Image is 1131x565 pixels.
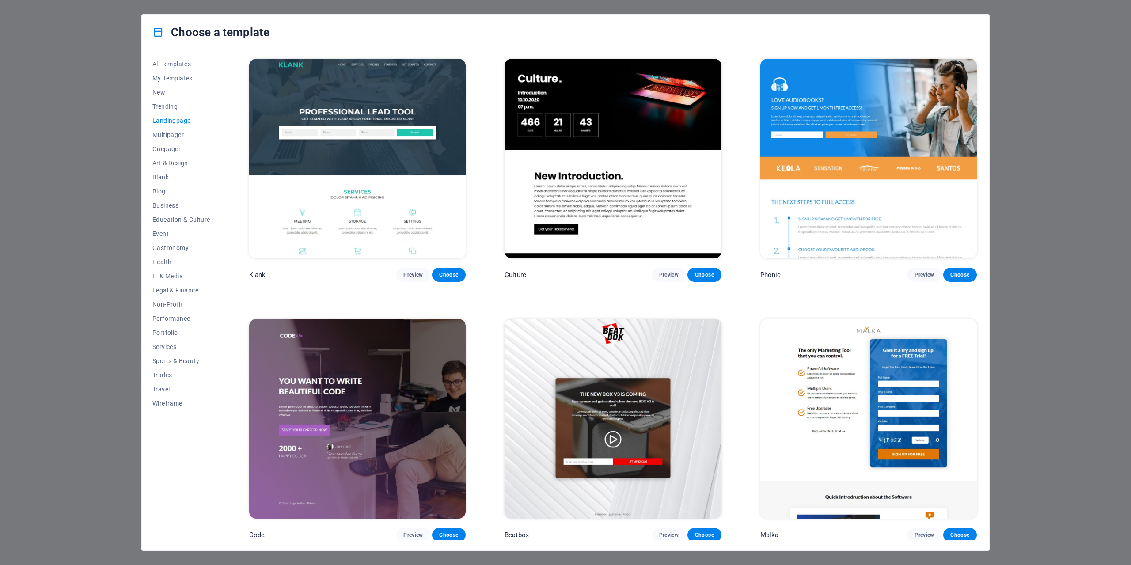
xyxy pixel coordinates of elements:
span: Preview [403,531,423,538]
span: Art & Design [152,159,210,167]
span: All Templates [152,61,210,68]
button: Services [152,340,210,354]
button: My Templates [152,71,210,85]
button: IT & Media [152,269,210,283]
span: Event [152,230,210,237]
span: Blog [152,188,210,195]
span: Travel [152,386,210,393]
button: Choose [432,268,466,282]
span: New [152,89,210,96]
span: Health [152,258,210,265]
h4: Choose a template [152,25,269,39]
button: Multipager [152,128,210,142]
button: Non-Profit [152,297,210,311]
button: All Templates [152,57,210,71]
span: Preview [659,531,679,538]
p: Malka [760,531,779,539]
span: Preview [403,271,423,278]
p: Beatbox [505,531,529,539]
span: Choose [695,531,714,538]
button: New [152,85,210,99]
button: Trades [152,368,210,382]
button: Preview [907,528,941,542]
span: Blank [152,174,210,181]
button: Blank [152,170,210,184]
button: Blog [152,184,210,198]
span: Multipager [152,131,210,138]
span: Landingpage [152,117,210,124]
button: Preview [652,268,686,282]
button: Choose [432,528,466,542]
span: Preview [659,271,679,278]
span: Choose [695,271,714,278]
span: Portfolio [152,329,210,336]
span: IT & Media [152,273,210,280]
img: Code [249,319,466,519]
p: Code [249,531,265,539]
button: Education & Culture [152,212,210,227]
span: Performance [152,315,210,322]
button: Choose [687,268,721,282]
span: Legal & Finance [152,287,210,294]
span: Choose [439,531,459,538]
span: Onepager [152,145,210,152]
span: Wireframe [152,400,210,407]
button: Travel [152,382,210,396]
button: Preview [907,268,941,282]
p: Culture [505,270,526,279]
img: Klank [249,59,466,258]
button: Legal & Finance [152,283,210,297]
span: Trades [152,372,210,379]
button: Choose [943,268,977,282]
button: Preview [652,528,686,542]
img: Beatbox [505,319,721,519]
span: Choose [439,271,459,278]
button: Art & Design [152,156,210,170]
img: Phonic [760,59,977,258]
button: Choose [687,528,721,542]
span: Business [152,202,210,209]
span: Gastronomy [152,244,210,251]
span: My Templates [152,75,210,82]
button: Preview [396,528,430,542]
button: Performance [152,311,210,326]
button: Wireframe [152,396,210,410]
span: Preview [915,531,934,538]
p: Phonic [760,270,781,279]
img: Culture [505,59,721,258]
button: Trending [152,99,210,114]
button: Choose [943,528,977,542]
span: Education & Culture [152,216,210,223]
p: Klank [249,270,266,279]
button: Event [152,227,210,241]
span: Choose [950,531,970,538]
span: Services [152,343,210,350]
span: Choose [950,271,970,278]
button: Onepager [152,142,210,156]
img: Malka [760,319,977,519]
button: Landingpage [152,114,210,128]
button: Business [152,198,210,212]
button: Health [152,255,210,269]
button: Portfolio [152,326,210,340]
span: Non-Profit [152,301,210,308]
button: Gastronomy [152,241,210,255]
span: Sports & Beauty [152,357,210,364]
span: Preview [915,271,934,278]
span: Trending [152,103,210,110]
button: Sports & Beauty [152,354,210,368]
button: Preview [396,268,430,282]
